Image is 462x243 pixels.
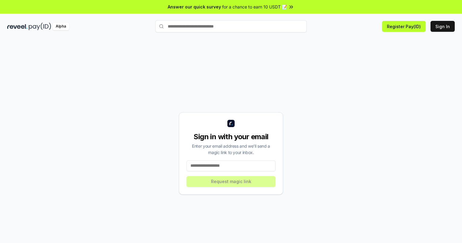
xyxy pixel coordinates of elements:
div: Sign in with your email [186,132,276,142]
div: Enter your email address and we’ll send a magic link to your inbox. [186,143,276,156]
span: Answer our quick survey [168,4,221,10]
span: for a chance to earn 10 USDT 📝 [222,4,287,10]
button: Sign In [431,21,455,32]
img: logo_small [227,120,235,127]
img: pay_id [29,23,51,30]
button: Register Pay(ID) [382,21,426,32]
img: reveel_dark [7,23,28,30]
div: Alpha [52,23,69,30]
